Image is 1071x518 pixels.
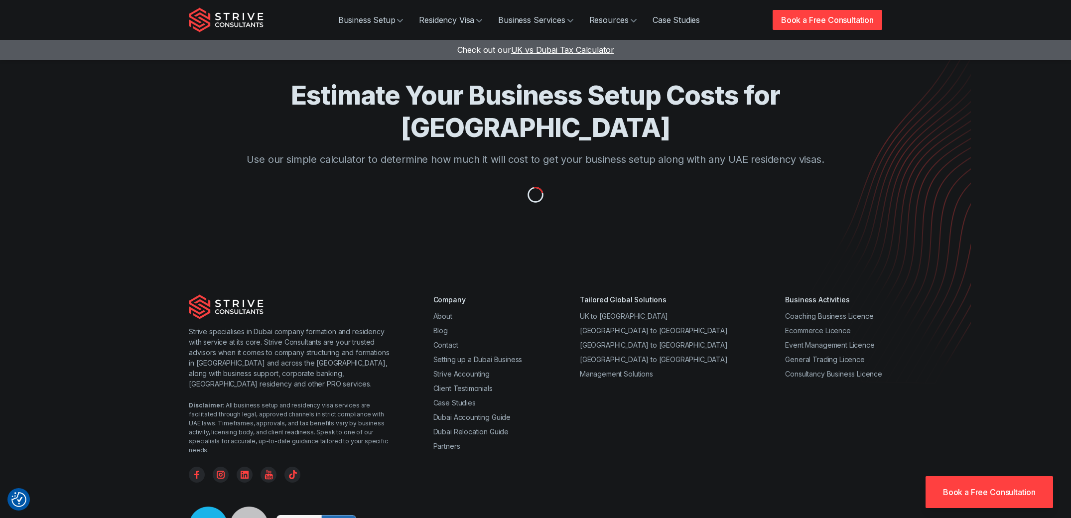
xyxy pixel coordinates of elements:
[580,312,668,320] a: UK to [GEOGRAPHIC_DATA]
[433,294,523,305] div: Company
[580,370,653,378] a: Management Solutions
[785,312,873,320] a: Coaching Business Licence
[785,326,850,335] a: Ecommerce Licence
[785,370,882,378] a: Consultancy Business Licence
[433,326,448,335] a: Blog
[433,427,509,436] a: Dubai Relocation Guide
[284,467,300,483] a: TikTok
[785,341,874,349] a: Event Management Licence
[11,492,26,507] img: Revisit consent button
[189,294,264,319] img: Strive Consultants
[330,10,411,30] a: Business Setup
[213,467,229,483] a: Instagram
[411,10,490,30] a: Residency Visa
[189,7,264,32] img: Strive Consultants
[580,326,728,335] a: [GEOGRAPHIC_DATA] to [GEOGRAPHIC_DATA]
[580,341,728,349] a: [GEOGRAPHIC_DATA] to [GEOGRAPHIC_DATA]
[433,312,452,320] a: About
[773,10,882,30] a: Book a Free Consultation
[433,413,511,421] a: Dubai Accounting Guide
[580,294,728,305] div: Tailored Global Solutions
[433,355,523,364] a: Setting up a Dubai Business
[189,401,394,455] div: : All business setup and residency visa services are facilitated through legal, approved channels...
[261,467,276,483] a: YouTube
[926,476,1053,508] a: Book a Free Consultation
[457,45,614,55] a: Check out ourUK vs Dubai Tax Calculator
[433,384,493,392] a: Client Testimonials
[785,355,864,364] a: General Trading Licence
[433,370,490,378] a: Strive Accounting
[785,294,882,305] div: Business Activities
[237,467,253,483] a: Linkedin
[581,10,645,30] a: Resources
[433,398,476,407] a: Case Studies
[511,45,614,55] span: UK vs Dubai Tax Calculator
[645,10,708,30] a: Case Studies
[433,442,460,450] a: Partners
[580,355,728,364] a: [GEOGRAPHIC_DATA] to [GEOGRAPHIC_DATA]
[11,492,26,507] button: Consent Preferences
[490,10,581,30] a: Business Services
[189,401,223,409] strong: Disclaimer
[433,341,458,349] a: Contact
[229,79,842,144] h1: Estimate Your Business Setup Costs for [GEOGRAPHIC_DATA]
[189,326,394,389] p: Strive specialises in Dubai company formation and residency with service at its core. Strive Cons...
[229,152,842,167] p: Use our simple calculator to determine how much it will cost to get your business setup along wit...
[189,467,205,483] a: Facebook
